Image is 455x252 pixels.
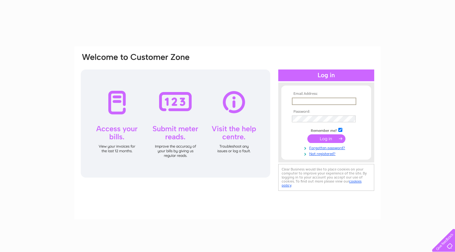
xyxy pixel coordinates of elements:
a: Forgotten password? [292,145,362,150]
div: Clear Business would like to place cookies on your computer to improve your experience of the sit... [278,164,374,191]
a: cookies policy [282,179,362,187]
a: Not registered? [292,150,362,156]
td: Remember me? [290,127,362,133]
th: Email Address: [290,92,362,96]
th: Password: [290,110,362,114]
input: Submit [307,134,345,143]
